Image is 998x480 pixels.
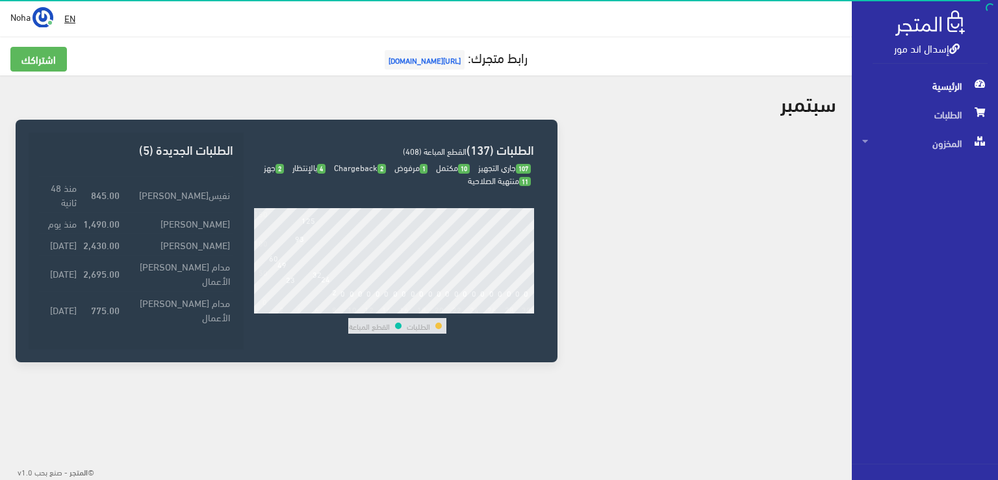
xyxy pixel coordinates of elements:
div: 14 [382,304,391,313]
div: 18 [417,304,426,313]
div: 26 [487,304,496,313]
img: ... [32,7,53,28]
span: 2 [377,164,386,174]
span: الطلبات [862,100,988,129]
div: 30 [522,304,531,313]
a: رابط متجرك:[URL][DOMAIN_NAME] [381,45,528,69]
td: منذ 48 ثانية [39,176,80,212]
td: مدام [PERSON_NAME] الأعمال [123,291,233,327]
span: Chargeback [334,159,386,175]
td: القطع المباعة [348,318,390,334]
div: 28 [505,304,514,313]
span: الرئيسية [862,72,988,100]
span: [URL][DOMAIN_NAME] [385,50,465,70]
span: Noha [10,8,31,25]
u: EN [64,10,75,26]
div: 4 [297,304,301,313]
td: [PERSON_NAME] [123,212,233,233]
a: الطلبات [852,100,998,129]
span: مرفوض [394,159,428,175]
span: القطع المباعة (408) [403,143,467,159]
h3: الطلبات الجديدة (5) [39,143,233,155]
td: [DATE] [39,234,80,256]
div: 6 [314,304,319,313]
div: 20 [435,304,444,313]
div: 16 [400,304,409,313]
a: ... Noha [10,7,53,27]
span: جاري التجهيز [478,159,531,175]
a: المخزون [852,129,998,157]
a: إسدال اند مور [894,38,960,57]
strong: 775.00 [91,302,120,317]
span: بالإنتظار [292,159,326,175]
td: نفيس[PERSON_NAME] [123,176,233,212]
span: المخزون [862,129,988,157]
td: منذ يوم [39,212,80,233]
div: 2 [279,304,284,313]
div: 12 [365,304,374,313]
td: [DATE] [39,291,80,327]
td: [PERSON_NAME] [123,234,233,256]
strong: 2,695.00 [83,266,120,280]
span: منتهية الصلاحية [468,172,531,188]
a: EN [59,7,81,30]
img: . [895,10,965,36]
div: 22 [452,304,461,313]
span: جهز [264,159,284,175]
span: 2 [275,164,284,174]
td: مدام [PERSON_NAME] الأعمال [123,256,233,291]
span: 10 [458,164,470,174]
div: 10 [348,304,357,313]
div: 8 [332,304,337,313]
strong: المتجر [70,466,88,477]
span: 11 [519,177,531,187]
strong: 1,490.00 [83,216,120,230]
td: [DATE] [39,256,80,291]
span: - صنع بحب v1.0 [18,464,68,479]
span: 1 [420,164,428,174]
div: 24 [470,304,479,313]
strong: 2,430.00 [83,237,120,252]
h2: سبتمبر [780,91,836,114]
span: مكتمل [436,159,470,175]
div: © [5,463,94,480]
a: الرئيسية [852,72,998,100]
h3: الطلبات (137) [254,143,534,155]
td: الطلبات [406,318,431,334]
span: 107 [516,164,531,174]
span: 4 [317,164,326,174]
strong: 845.00 [91,187,120,202]
a: اشتراكك [10,47,67,72]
